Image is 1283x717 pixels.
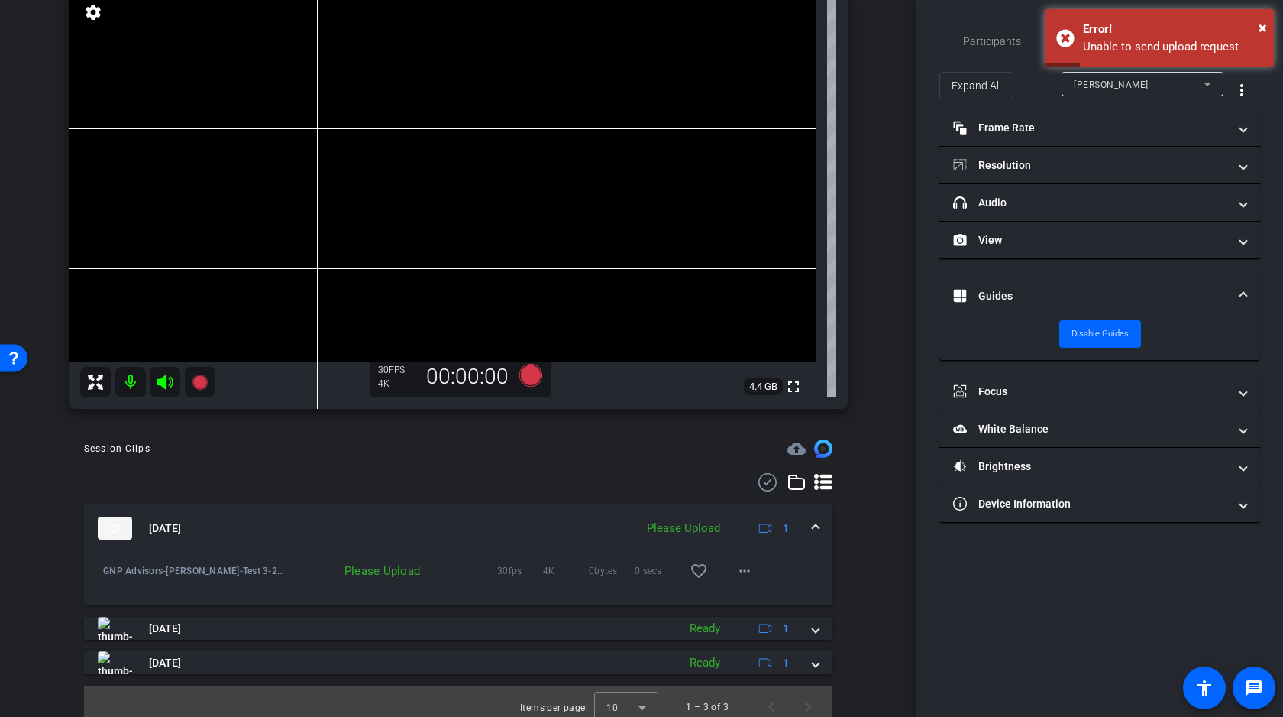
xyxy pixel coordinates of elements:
div: Session Clips [84,441,150,456]
span: [PERSON_NAME] [1074,79,1149,90]
div: 00:00:00 [416,364,519,390]
mat-panel-title: White Balance [953,421,1228,437]
span: FPS [389,365,405,375]
mat-icon: favorite_border [690,562,708,580]
img: thumb-nail [98,651,132,674]
button: Disable Guides [1059,320,1141,348]
span: × [1259,18,1267,37]
mat-expansion-panel-header: Brightness [939,448,1260,485]
button: Close [1259,16,1267,39]
mat-panel-title: View [953,232,1228,248]
span: 1 [783,621,789,637]
img: thumb-nail [98,617,132,640]
mat-panel-title: Guides [953,288,1228,304]
mat-icon: settings [82,3,104,21]
mat-expansion-panel-header: thumb-nail[DATE]Please Upload1 [84,504,832,553]
img: thumb-nail [98,517,132,540]
mat-icon: cloud_upload [787,440,806,458]
mat-icon: message [1245,679,1263,697]
span: Expand All [952,71,1001,100]
mat-panel-title: Brightness [953,459,1228,475]
div: 30 [378,364,416,376]
mat-icon: fullscreen [784,378,803,396]
div: 4K [378,378,416,390]
div: 1 – 3 of 3 [686,699,729,715]
span: 1 [783,521,789,537]
span: 0 secs [635,563,680,579]
div: Guides [939,320,1260,360]
button: Expand All [939,72,1013,99]
mat-expansion-panel-header: View [939,222,1260,258]
div: Please Upload [639,520,728,537]
mat-expansion-panel-header: Audio [939,184,1260,221]
span: 0bytes [589,563,635,579]
div: Unable to send upload request [1083,38,1262,56]
mat-panel-title: Focus [953,384,1228,400]
span: 1 [783,655,789,671]
span: [DATE] [149,521,181,537]
mat-expansion-panel-header: Resolution [939,147,1260,183]
div: thumb-nail[DATE]Please Upload1 [84,553,832,605]
div: Ready [682,620,728,638]
mat-expansion-panel-header: White Balance [939,410,1260,447]
mat-expansion-panel-header: Guides [939,271,1260,320]
mat-expansion-panel-header: Focus [939,373,1260,410]
mat-panel-title: Frame Rate [953,120,1228,136]
mat-expansion-panel-header: Frame Rate [939,109,1260,146]
mat-expansion-panel-header: thumb-nail[DATE]Ready1 [84,617,832,640]
mat-icon: accessibility [1195,679,1214,697]
mat-icon: more_horiz [735,562,754,580]
span: 4.4 GB [744,378,783,396]
div: Items per page: [520,700,588,715]
span: Destinations for your clips [787,440,806,458]
button: More Options for Adjustments Panel [1223,72,1260,109]
mat-panel-title: Audio [953,195,1228,211]
mat-icon: more_vert [1233,81,1251,99]
mat-panel-title: Resolution [953,157,1228,174]
span: 30fps [497,563,543,579]
div: Please Upload [284,563,428,579]
span: 4K [543,563,589,579]
span: Disable Guides [1071,323,1129,346]
img: Session clips [814,440,832,458]
div: Error! [1083,21,1262,38]
span: [DATE] [149,655,181,671]
mat-expansion-panel-header: thumb-nail[DATE]Ready1 [84,651,832,674]
mat-expansion-panel-header: Device Information [939,485,1260,522]
span: [DATE] [149,621,181,637]
span: GNP Advisors-[PERSON_NAME]-Test 3-2025-09-12-17-19-15-746-0 [103,563,284,579]
div: Ready [682,654,728,672]
mat-panel-title: Device Information [953,496,1228,512]
span: Participants [963,36,1021,47]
